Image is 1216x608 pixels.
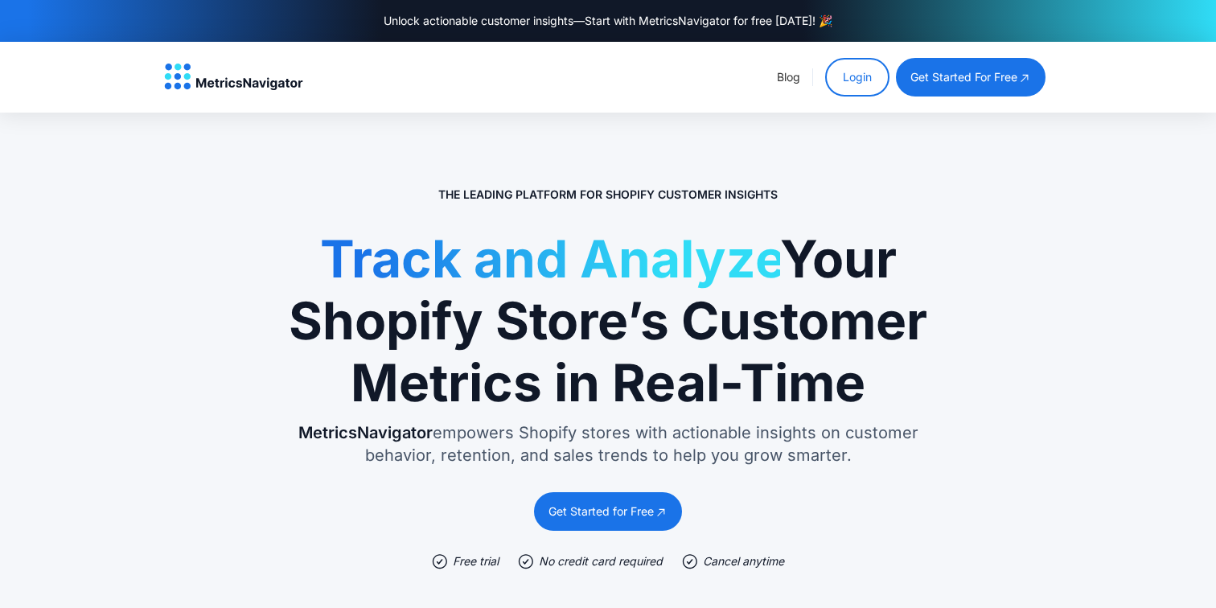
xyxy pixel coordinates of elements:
span: MetricsNavigator [298,423,433,442]
a: get started for free [896,58,1046,97]
img: MetricsNavigator [164,64,303,91]
p: The Leading Platform for Shopify Customer Insights [438,187,778,203]
img: check [432,553,448,569]
a: Login [825,58,889,97]
img: open [1018,71,1031,84]
div: No credit card required [539,553,663,569]
div: get started for free [910,69,1017,85]
span: Track and Analyze [320,228,780,290]
img: check [518,553,534,569]
a: Get Started for Free [534,492,682,531]
div: Cancel anytime [703,553,784,569]
div: Free trial [453,553,499,569]
div: Unlock actionable customer insights—Start with MetricsNavigator for free [DATE]! 🎉 [384,13,832,29]
a: home [164,64,303,91]
img: open [655,505,668,519]
img: check [682,553,698,569]
p: empowers Shopify stores with actionable insights on customer behavior, retention, and sales trend... [286,421,930,466]
div: Get Started for Free [548,503,654,520]
a: Blog [777,70,800,84]
h1: Your Shopify Store’s Customer Metrics in Real-Time [286,228,930,413]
